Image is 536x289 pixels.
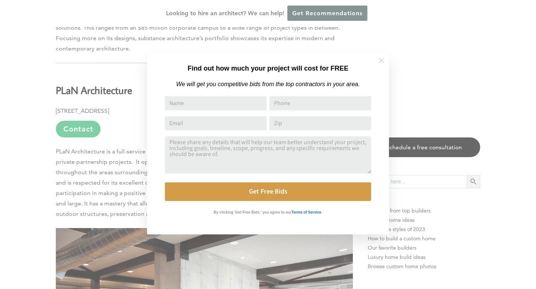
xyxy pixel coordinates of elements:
[176,81,360,87] em: We will get you competitive bids from the top contractors in your area.
[165,116,267,130] input: Email Address
[165,136,371,173] textarea: Comment or Message
[214,210,291,214] strong: By clicking 'Get Free Bids,' you agree to our
[165,182,371,201] button: Get Free Bids
[269,116,371,130] input: Zip
[165,96,267,110] input: Name
[291,210,321,214] strong: Terms of Service
[368,48,395,74] button: Close
[269,96,371,110] input: Phone
[321,210,322,214] strong: .
[291,208,321,215] a: Terms of Service
[188,65,348,72] strong: Find out how much your project will cost for FREE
